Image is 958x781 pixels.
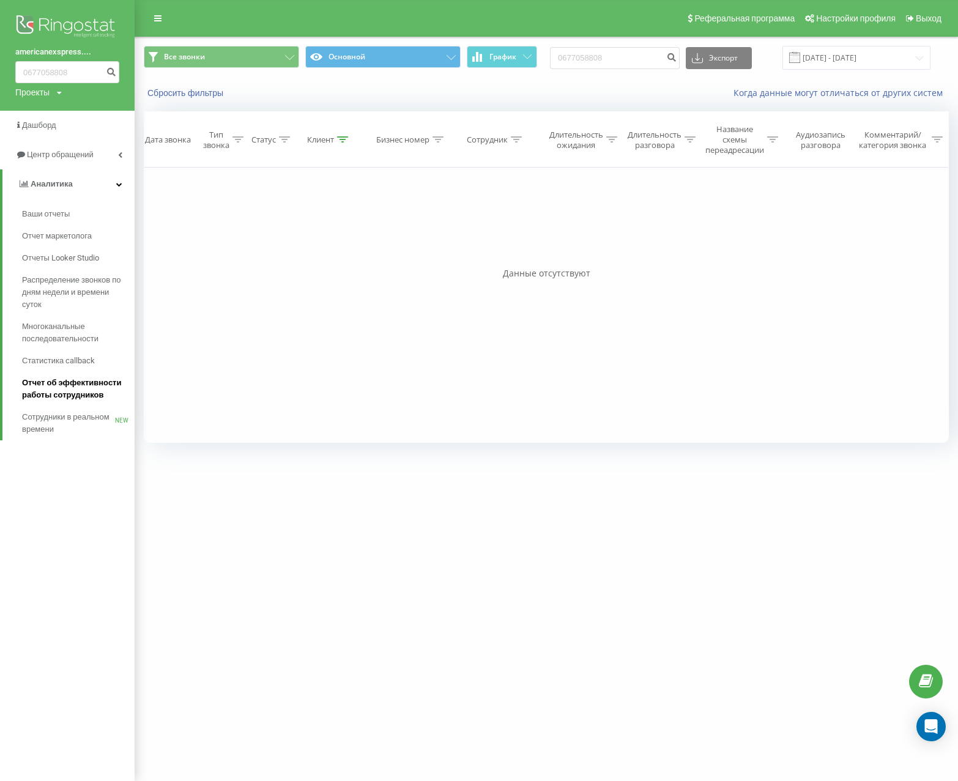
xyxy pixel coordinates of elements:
span: Отчеты Looker Studio [22,252,99,264]
button: График [467,46,537,68]
span: Статистика callback [22,355,95,367]
span: Дашборд [22,120,56,130]
span: Многоканальные последовательности [22,320,128,345]
div: Название схемы переадресации [705,124,764,155]
a: Многоканальные последовательности [22,316,135,350]
span: Распределение звонков по дням недели и времени суток [22,274,128,311]
a: Сотрудники в реальном времениNEW [22,406,135,440]
a: Когда данные могут отличаться от других систем [733,87,949,98]
img: Ringostat logo [15,12,119,43]
div: Тип звонка [203,130,229,150]
div: Сотрудник [467,135,508,145]
input: Поиск по номеру [550,47,680,69]
button: Экспорт [686,47,752,69]
div: Проекты [15,86,50,98]
button: Сбросить фильтры [144,87,229,98]
div: Open Intercom Messenger [916,712,946,741]
span: Ваши отчеты [22,208,70,220]
a: Ваши отчеты [22,203,135,225]
button: Основной [305,46,461,68]
div: Статус [251,135,276,145]
div: Комментарий/категория звонка [857,130,929,150]
span: Отчет об эффективности работы сотрудников [22,377,128,401]
span: Все звонки [164,52,205,62]
div: Длительность ожидания [549,130,603,150]
div: Аудиозапись разговора [790,130,851,150]
input: Поиск по номеру [15,61,119,83]
div: Бизнес номер [376,135,429,145]
span: Выход [916,13,941,23]
span: Сотрудники в реальном времени [22,411,115,435]
a: Отчеты Looker Studio [22,247,135,269]
a: Отчет маркетолога [22,225,135,247]
a: Распределение звонков по дням недели и времени суток [22,269,135,316]
div: Данные отсутствуют [144,267,949,279]
div: Клиент [307,135,334,145]
a: Аналитика [2,169,135,199]
span: Отчет маркетолога [22,230,92,242]
a: americanexspress.... [15,46,119,58]
div: Длительность разговора [628,130,681,150]
span: График [489,53,516,61]
button: Все звонки [144,46,299,68]
a: Отчет об эффективности работы сотрудников [22,372,135,406]
span: Центр обращений [27,150,94,159]
div: Дата звонка [145,135,191,145]
span: Реферальная программа [694,13,795,23]
span: Аналитика [31,179,73,188]
span: Настройки профиля [816,13,896,23]
a: Статистика callback [22,350,135,372]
